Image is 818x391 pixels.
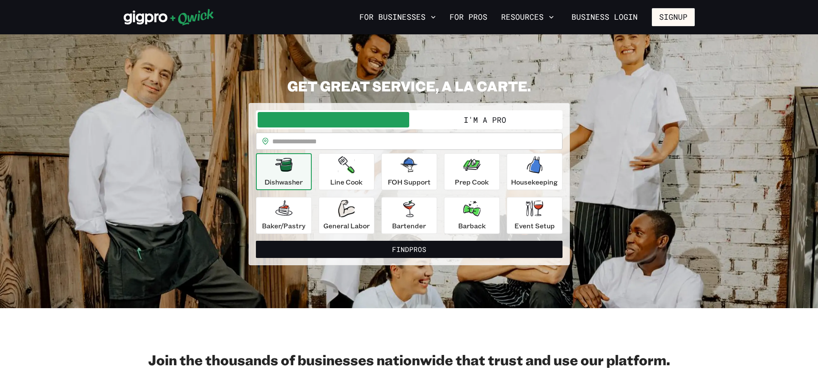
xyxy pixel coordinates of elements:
[652,8,695,26] button: Signup
[511,177,558,187] p: Housekeeping
[262,221,305,231] p: Baker/Pastry
[444,153,500,190] button: Prep Cook
[514,221,555,231] p: Event Setup
[381,153,437,190] button: FOH Support
[564,8,645,26] a: Business Login
[409,112,561,127] button: I'm a Pro
[392,221,426,231] p: Bartender
[319,153,374,190] button: Line Cook
[507,153,563,190] button: Housekeeping
[256,197,312,234] button: Baker/Pastry
[124,351,695,368] h2: Join the thousands of businesses nationwide that trust and use our platform.
[498,10,557,24] button: Resources
[444,197,500,234] button: Barback
[323,221,370,231] p: General Labor
[330,177,362,187] p: Line Cook
[381,197,437,234] button: Bartender
[458,221,486,231] p: Barback
[507,197,563,234] button: Event Setup
[356,10,439,24] button: For Businesses
[455,177,489,187] p: Prep Cook
[256,153,312,190] button: Dishwasher
[388,177,431,187] p: FOH Support
[446,10,491,24] a: For Pros
[265,177,303,187] p: Dishwasher
[256,241,563,258] button: FindPros
[249,77,570,94] h2: GET GREAT SERVICE, A LA CARTE.
[319,197,374,234] button: General Labor
[258,112,409,127] button: I'm a Business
